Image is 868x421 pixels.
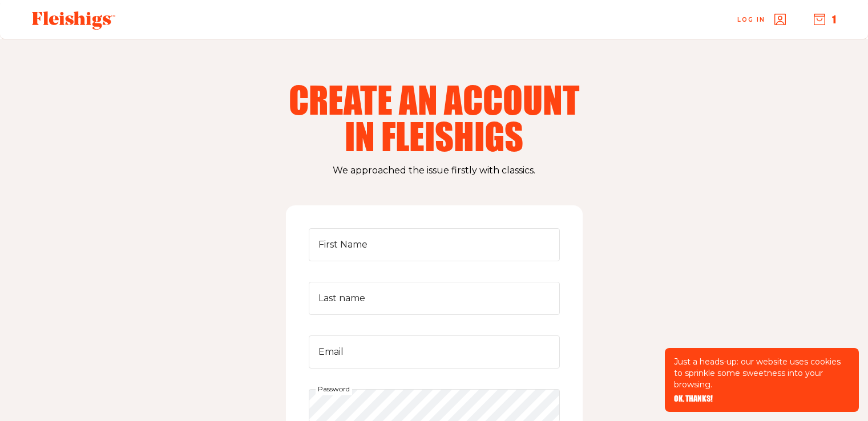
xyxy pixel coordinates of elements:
[288,81,580,154] h2: Create an account in fleishigs
[674,395,713,403] button: OK, THANKS!
[737,14,786,25] a: Log in
[737,15,765,24] span: Log in
[34,163,834,178] p: We approached the issue firstly with classics.
[316,382,352,395] label: Password
[674,356,850,390] p: Just a heads-up: our website uses cookies to sprinkle some sweetness into your browsing.
[309,335,560,369] input: Email
[309,282,560,315] input: Last name
[309,228,560,261] input: First Name
[814,13,836,26] button: 1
